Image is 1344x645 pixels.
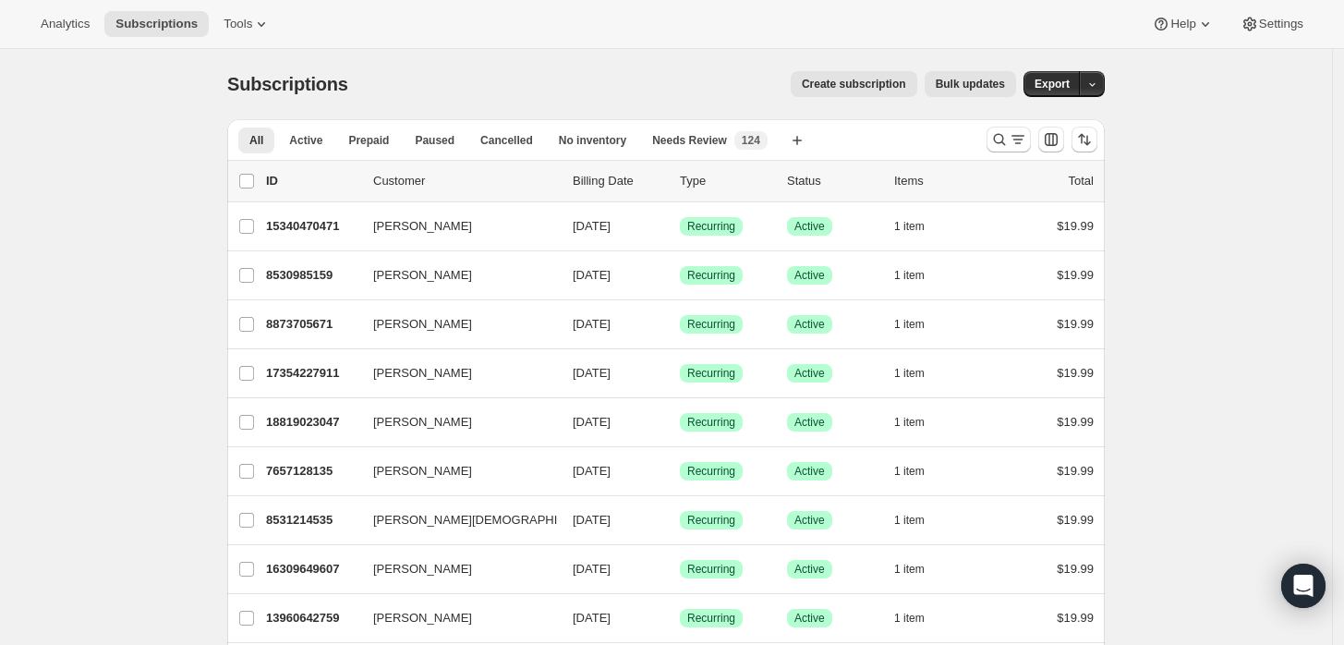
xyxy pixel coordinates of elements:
button: Sort the results [1072,127,1097,152]
span: Recurring [687,317,735,332]
button: Create new view [782,128,812,153]
p: 8530985159 [266,266,358,285]
span: Recurring [687,513,735,528]
span: Help [1170,17,1195,31]
div: 7657128135[PERSON_NAME][DATE]SuccessRecurringSuccessActive1 item$19.99 [266,458,1094,484]
span: [PERSON_NAME] [373,364,472,383]
button: 1 item [894,262,945,288]
span: Active [794,611,825,626]
span: [PERSON_NAME] [373,315,472,334]
span: [DATE] [573,268,611,282]
button: 1 item [894,360,945,386]
span: Cancelled [480,133,533,148]
p: 18819023047 [266,413,358,432]
span: Active [794,366,825,381]
span: Settings [1259,17,1303,31]
span: $19.99 [1057,415,1094,429]
p: 7657128135 [266,462,358,481]
p: 16309649607 [266,560,358,578]
span: Create subscription [802,77,906,91]
p: 8873705671 [266,315,358,334]
button: [PERSON_NAME] [362,408,547,437]
p: 8531214535 [266,511,358,529]
span: [DATE] [573,464,611,478]
div: Type [680,172,772,190]
span: 1 item [894,611,925,626]
button: 1 item [894,311,945,337]
button: [PERSON_NAME] [362,456,547,486]
button: [PERSON_NAME] [362,359,547,388]
span: $19.99 [1057,562,1094,576]
div: 18819023047[PERSON_NAME][DATE]SuccessRecurringSuccessActive1 item$19.99 [266,409,1094,435]
span: [DATE] [573,611,611,625]
span: Tools [224,17,252,31]
span: Recurring [687,219,735,234]
p: ID [266,172,358,190]
p: Status [787,172,879,190]
div: 8531214535[PERSON_NAME][DEMOGRAPHIC_DATA][DATE]SuccessRecurringSuccessActive1 item$19.99 [266,507,1094,533]
span: 1 item [894,562,925,577]
span: Recurring [687,464,735,479]
span: Subscriptions [115,17,198,31]
span: Bulk updates [936,77,1005,91]
span: [DATE] [573,415,611,429]
div: Items [894,172,987,190]
button: [PERSON_NAME] [362,212,547,241]
span: Active [794,415,825,430]
button: [PERSON_NAME] [362,554,547,584]
p: Billing Date [573,172,665,190]
p: 17354227911 [266,364,358,383]
span: $19.99 [1057,317,1094,331]
span: Active [794,268,825,283]
button: [PERSON_NAME] [362,261,547,290]
span: 1 item [894,317,925,332]
span: Active [794,562,825,577]
button: 1 item [894,458,945,484]
button: 1 item [894,409,945,435]
span: 1 item [894,513,925,528]
button: Customize table column order and visibility [1038,127,1064,152]
div: 8873705671[PERSON_NAME][DATE]SuccessRecurringSuccessActive1 item$19.99 [266,311,1094,337]
span: Recurring [687,268,735,283]
div: 17354227911[PERSON_NAME][DATE]SuccessRecurringSuccessActive1 item$19.99 [266,360,1094,386]
span: [DATE] [573,219,611,233]
span: [PERSON_NAME] [373,413,472,432]
button: Settings [1229,11,1314,37]
span: [DATE] [573,562,611,576]
span: [DATE] [573,513,611,527]
span: Recurring [687,415,735,430]
span: [PERSON_NAME] [373,462,472,481]
span: Recurring [687,562,735,577]
button: 1 item [894,213,945,239]
span: [PERSON_NAME] [373,560,472,578]
span: 1 item [894,219,925,234]
button: Create subscription [791,71,917,97]
span: Active [794,317,825,332]
span: [DATE] [573,317,611,331]
button: [PERSON_NAME][DEMOGRAPHIC_DATA] [362,505,547,535]
span: [PERSON_NAME] [373,217,472,236]
span: All [249,133,263,148]
p: 15340470471 [266,217,358,236]
div: 8530985159[PERSON_NAME][DATE]SuccessRecurringSuccessActive1 item$19.99 [266,262,1094,288]
div: IDCustomerBilling DateTypeStatusItemsTotal [266,172,1094,190]
span: [PERSON_NAME][DEMOGRAPHIC_DATA] [373,511,606,529]
span: $19.99 [1057,268,1094,282]
span: 1 item [894,415,925,430]
span: $19.99 [1057,513,1094,527]
span: 1 item [894,464,925,479]
span: 1 item [894,268,925,283]
span: $19.99 [1057,219,1094,233]
span: No inventory [559,133,626,148]
span: Needs Review [652,133,727,148]
button: Subscriptions [104,11,209,37]
button: Export [1023,71,1081,97]
span: [PERSON_NAME] [373,609,472,627]
div: 16309649607[PERSON_NAME][DATE]SuccessRecurringSuccessActive1 item$19.99 [266,556,1094,582]
button: Search and filter results [987,127,1031,152]
span: $19.99 [1057,464,1094,478]
span: Subscriptions [227,74,348,94]
span: $19.99 [1057,611,1094,625]
span: Active [794,513,825,528]
button: Analytics [30,11,101,37]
